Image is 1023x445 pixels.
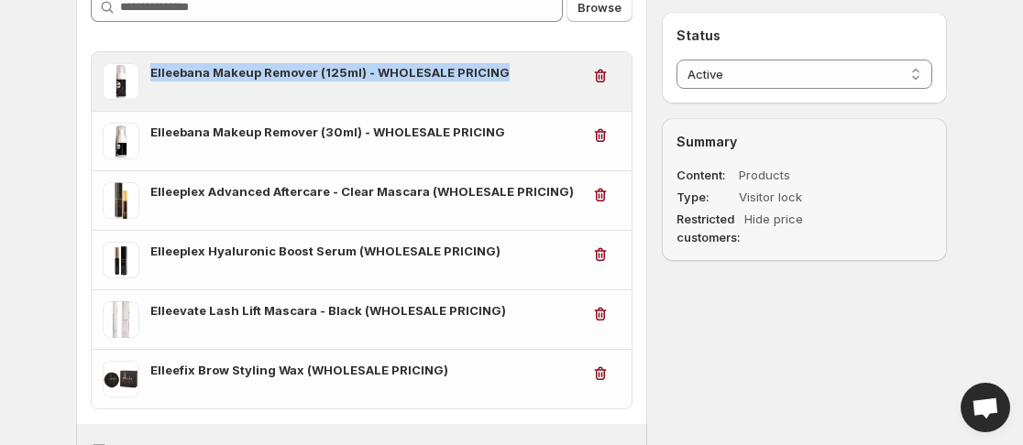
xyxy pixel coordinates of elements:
[739,188,880,206] dd: Visitor lock
[676,133,932,151] h2: Summary
[744,210,885,246] dd: Hide price
[676,188,735,206] dt: Type :
[676,166,735,184] dt: Content :
[676,210,741,246] dt: Restricted customers:
[739,166,880,184] dd: Products
[676,27,932,45] h2: Status
[961,383,1010,432] div: Open chat
[150,182,580,201] h3: Elleeplex Advanced Aftercare - Clear Mascara (WHOLESALE PRICING)
[150,361,580,379] h3: Elleefix Brow Styling Wax (WHOLESALE PRICING)
[150,242,580,260] h3: Elleeplex Hyaluronic Boost Serum (WHOLESALE PRICING)
[150,123,580,141] h3: Elleebana Makeup Remover (30ml) - WHOLESALE PRICING
[150,63,580,81] h3: Elleebana Makeup Remover (125ml) - WHOLESALE PRICING
[150,301,580,320] h3: Elleevate Lash Lift Mascara - Black (WHOLESALE PRICING)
